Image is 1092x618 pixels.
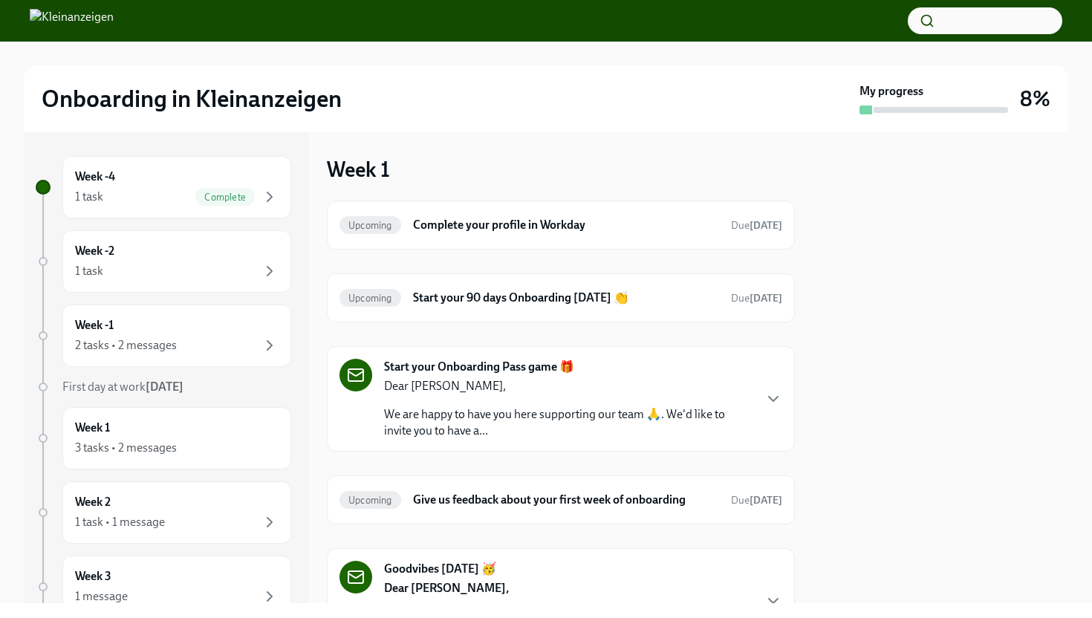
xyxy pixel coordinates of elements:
h6: Week -1 [75,317,114,334]
span: Due [731,292,782,305]
strong: [DATE] [750,494,782,507]
a: Week 21 task • 1 message [36,481,291,544]
h6: Give us feedback about your first week of onboarding [413,492,719,508]
strong: [DATE] [750,292,782,305]
p: We are happy to have you here supporting our team 🙏. We'd like to invite you to have a... [384,406,753,439]
strong: Dear [PERSON_NAME], [384,581,509,595]
span: Due [731,494,782,507]
div: 3 tasks • 2 messages [75,440,177,456]
a: Week 31 message [36,556,291,618]
h6: Week 2 [75,494,111,510]
div: 1 task [75,189,103,205]
span: October 8th, 2025 09:00 [731,218,782,232]
a: Week 13 tasks • 2 messages [36,407,291,469]
h6: Start your 90 days Onboarding [DATE] 👏 [413,290,719,306]
div: 1 task [75,263,103,279]
span: October 12th, 2025 08:10 [731,493,782,507]
a: UpcomingComplete your profile in WorkdayDue[DATE] [339,213,782,237]
div: 1 task • 1 message [75,514,165,530]
a: UpcomingGive us feedback about your first week of onboardingDue[DATE] [339,488,782,512]
a: Week -12 tasks • 2 messages [36,305,291,367]
span: First day at work [62,380,183,394]
strong: [DATE] [750,219,782,232]
strong: Start your Onboarding Pass game 🎁 [384,359,574,375]
a: First day at work[DATE] [36,379,291,395]
span: Upcoming [339,293,401,304]
h3: 8% [1020,85,1050,112]
h2: Onboarding in Kleinanzeigen [42,84,342,114]
h6: Complete your profile in Workday [413,217,719,233]
h6: Week 1 [75,420,110,436]
a: UpcomingStart your 90 days Onboarding [DATE] 👏Due[DATE] [339,286,782,310]
div: 2 tasks • 2 messages [75,337,177,354]
h3: Week 1 [327,156,390,183]
span: Due [731,219,782,232]
h6: Week -2 [75,243,114,259]
span: Upcoming [339,495,401,506]
a: Week -21 task [36,230,291,293]
strong: Goodvibes [DATE] 🥳 [384,561,496,577]
img: Kleinanzeigen [30,9,114,33]
h6: Week -4 [75,169,115,185]
strong: My progress [859,83,923,100]
span: October 4th, 2025 16:00 [731,291,782,305]
a: Week -41 taskComplete [36,156,291,218]
span: Upcoming [339,220,401,231]
div: 1 message [75,588,128,605]
span: Complete [195,192,255,203]
strong: [DATE] [146,380,183,394]
p: Dear [PERSON_NAME], [384,378,753,394]
h6: Week 3 [75,568,111,585]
